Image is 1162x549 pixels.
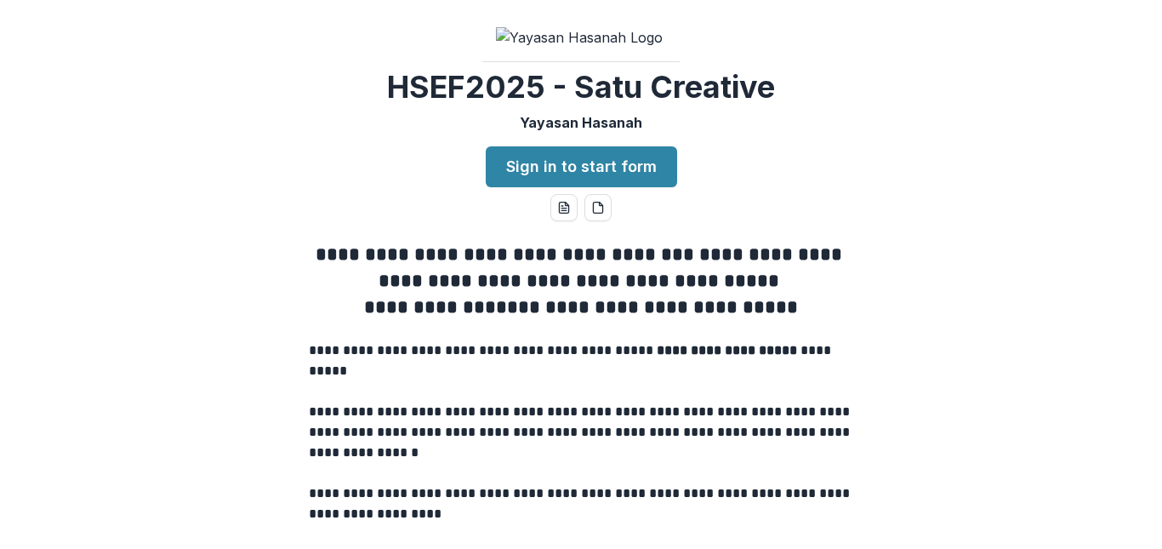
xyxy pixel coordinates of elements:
[550,194,578,221] button: word-download
[584,194,612,221] button: pdf-download
[387,69,775,106] h2: HSEF2025 - Satu Creative
[496,27,666,48] img: Yayasan Hasanah Logo
[486,146,677,187] a: Sign in to start form
[520,112,642,133] p: Yayasan Hasanah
